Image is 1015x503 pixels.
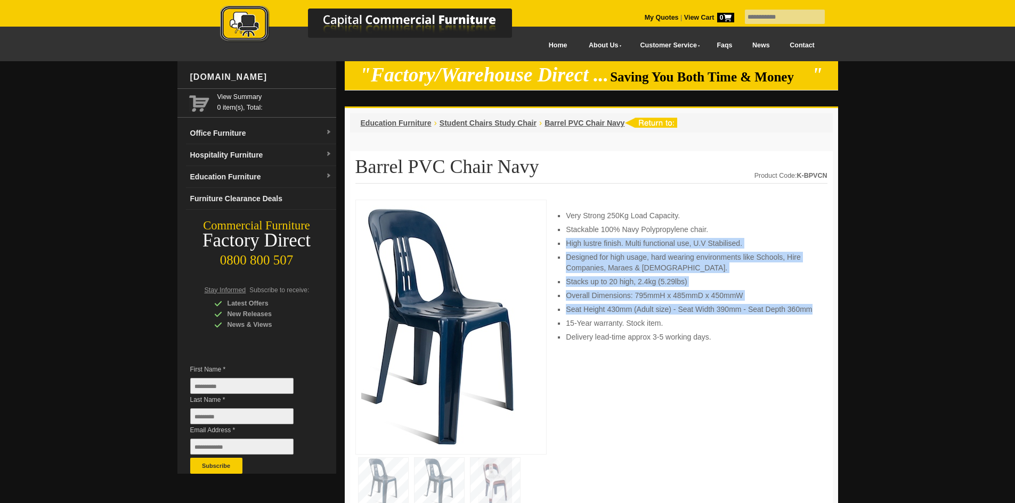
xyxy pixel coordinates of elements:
a: View Summary [217,92,332,102]
img: dropdown [326,151,332,158]
div: News & Views [214,319,315,330]
a: Student Chairs Study Chair [440,119,537,127]
a: Hospitality Furnituredropdown [186,144,336,166]
button: Subscribe [190,458,242,474]
li: 15-Year warranty. Stock item. [566,318,816,328]
a: Furniture Clearance Deals [186,188,336,210]
li: Overall Dimensions: 795mmH x 485mmD x 450mmW [566,290,816,301]
span: First Name * [190,364,310,375]
li: Stackable 100% Navy Polypropylene chair. [566,224,816,235]
a: Contact [779,34,824,57]
div: Latest Offers [214,298,315,309]
a: About Us [577,34,628,57]
input: First Name * [190,378,294,394]
em: "Factory/Warehouse Direct ... [360,64,608,86]
span: Subscribe to receive: [249,286,309,294]
li: High lustre finish. Multi functional use, U.V Stabilised. [566,238,816,249]
div: 0800 800 507 [177,248,336,268]
a: Faqs [707,34,743,57]
div: [DOMAIN_NAME] [186,61,336,93]
a: Education Furniture [361,119,432,127]
li: Seat Height 430mm (Adult size) - Seat Width 390mm - Seat Depth 360mm [566,304,816,315]
img: return to [624,118,677,128]
a: View Cart0 [682,14,734,21]
strong: K-BPVCN [797,172,827,179]
a: Customer Service [628,34,707,57]
img: dropdown [326,173,332,179]
div: Product Code: [754,170,827,181]
li: Stacks up to 20 high, 2.4kg (5.29lbs) [566,276,816,287]
a: Office Furnituredropdown [186,122,336,144]
a: News [742,34,779,57]
strong: View Cart [684,14,734,21]
li: Very Strong 250Kg Load Capacity. [566,210,816,221]
li: › [434,118,437,128]
span: 0 [717,13,734,22]
span: Stay Informed [205,286,246,294]
div: New Releases [214,309,315,319]
a: Education Furnituredropdown [186,166,336,188]
h1: Barrel PVC Chair Navy [355,156,827,184]
li: Designed for high usage, hard wearing environments like Schools, Hire Companies, Maraes & [DEMOGR... [566,252,816,273]
li: Delivery lead-time approx 3-5 working days. [566,332,816,342]
span: Saving You Both Time & Money [610,70,810,84]
span: 0 item(s), Total: [217,92,332,111]
em: " [811,64,823,86]
a: Barrel PVC Chair Navy [545,119,624,127]
li: › [539,118,542,128]
img: Navy Barrel PVC Chair, plastic, stackable, 250kg capacity, for marae and schools [361,205,521,446]
input: Email Address * [190,439,294,455]
span: Email Address * [190,425,310,435]
a: Capital Commercial Furniture Logo [191,5,564,47]
div: Commercial Furniture [177,218,336,233]
span: Last Name * [190,394,310,405]
a: My Quotes [645,14,679,21]
img: Capital Commercial Furniture Logo [191,5,564,44]
input: Last Name * [190,408,294,424]
div: Factory Direct [177,233,336,248]
img: dropdown [326,129,332,136]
